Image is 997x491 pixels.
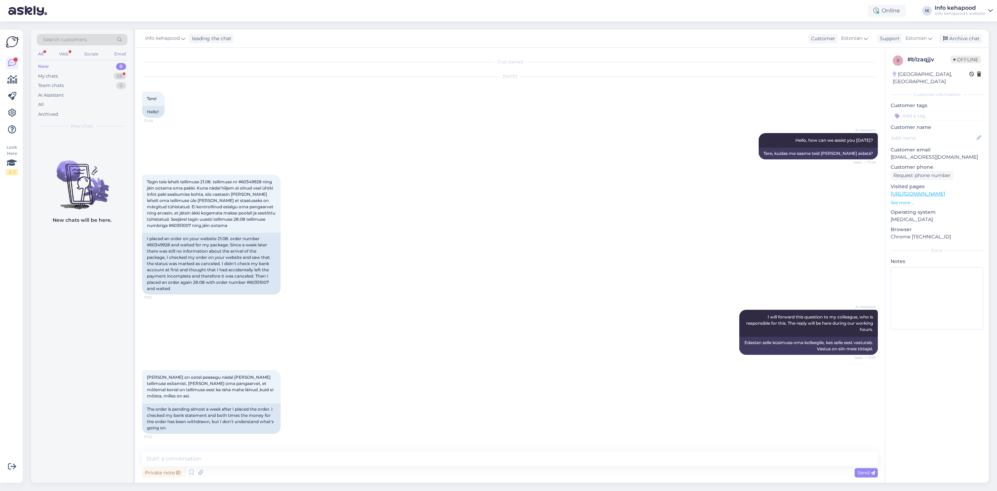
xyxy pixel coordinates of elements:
[142,468,183,477] div: Private note
[891,258,983,265] p: Notes
[891,164,983,171] p: Customer phone
[116,63,126,70] div: 0
[37,50,45,59] div: All
[891,171,953,180] div: Request phone number
[142,403,281,434] div: The order is pending almost a week after I placed the order. I checked my bank statement and both...
[147,179,276,228] span: Tegin teie lehelt tellimuse 21.08. tellimuse nr #60349928 ning jäin ootama oma pakki. Kuna nädal ...
[935,5,993,16] a: Info kehapoodInfo kehapood's website
[891,154,983,161] p: [EMAIL_ADDRESS][DOMAIN_NAME]
[868,5,906,17] div: Online
[891,183,983,190] p: Visited pages
[6,144,18,175] div: Look Here
[935,5,985,11] div: Info kehapood
[83,50,100,59] div: Socials
[808,35,835,42] div: Customer
[841,35,862,42] span: Estonian
[746,314,874,332] span: I will forward this question to my colleague, who is responsible for this. The reply will be here...
[891,134,975,142] input: Add name
[891,226,983,233] p: Browser
[897,58,900,63] span: b
[114,73,126,80] div: 66
[116,82,126,89] div: 0
[891,146,983,154] p: Customer email
[891,247,983,254] div: Extra
[144,434,170,439] span: 17:52
[38,82,64,89] div: Team chats
[877,35,900,42] div: Support
[113,50,127,59] div: Email
[43,36,87,43] span: Search customers
[891,124,983,131] p: Customer name
[891,111,983,121] input: Add a tag
[144,295,170,300] span: 17:51
[142,59,878,65] div: Chat started
[951,56,981,63] span: Offline
[891,233,983,240] p: Chrome [TECHNICAL_ID]
[38,111,58,118] div: Archived
[850,304,876,309] span: AI Assistant
[147,96,157,101] span: Tere!
[850,355,876,360] span: Seen ✓ 17:51
[58,50,70,59] div: Web
[147,375,274,398] span: [PERSON_NAME] on ootel peaaegu nädal [PERSON_NAME] tellimuse esitamist. [PERSON_NAME] oma pangaar...
[891,91,983,98] div: Customer information
[850,160,876,165] span: Seen ✓ 17:48
[891,191,945,197] a: [URL][DOMAIN_NAME]
[857,470,875,476] span: Send
[891,216,983,223] p: [MEDICAL_DATA]
[893,71,969,85] div: [GEOGRAPHIC_DATA], [GEOGRAPHIC_DATA]
[6,35,19,49] img: Askly Logo
[891,200,983,206] p: See more ...
[38,73,58,80] div: My chats
[935,11,985,16] div: Info kehapood's website
[189,35,231,42] div: leading the chat
[891,102,983,109] p: Customer tags
[142,73,878,80] div: [DATE]
[850,128,876,133] span: AI Assistant
[759,148,878,159] div: Tere, kuidas me saame teid [PERSON_NAME] aidata?
[142,233,281,295] div: I placed an order on your website 21.08. order number #60349928 and waited for my package. Since ...
[38,92,64,99] div: AI Assistant
[906,35,927,42] span: Estonian
[142,106,165,118] div: Hello!
[38,63,49,70] div: New
[6,169,18,175] div: 2 / 3
[31,148,133,210] img: No chats
[71,123,93,129] span: New chats
[739,337,878,355] div: Edastan selle küsimuse oma kolleegile, kes selle eest vastutab. Vastus on siin meie tööajal.
[144,118,170,123] span: 17:48
[145,35,180,42] span: Info kehapood
[38,101,44,108] div: All
[53,217,112,224] p: New chats will be here.
[795,138,873,143] span: Hello, how can we assist you [DATE]?
[922,6,932,16] div: IK
[939,34,982,43] div: Archive chat
[891,209,983,216] p: Operating system
[907,55,951,64] div: # b1zaqjjv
